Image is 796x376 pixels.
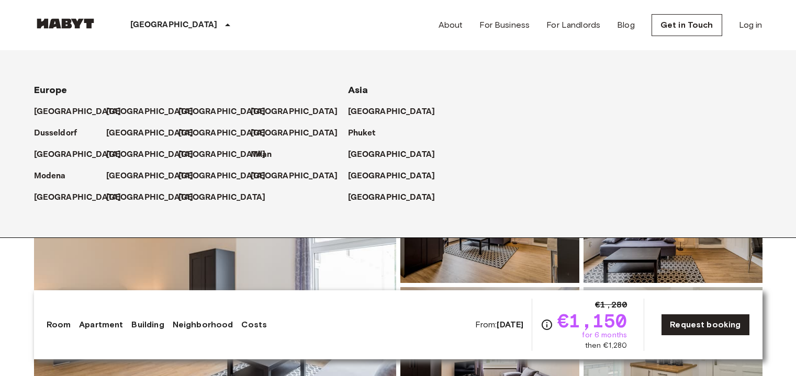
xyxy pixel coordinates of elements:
a: [GEOGRAPHIC_DATA] [178,127,276,140]
p: Milan [251,149,272,161]
a: Milan [251,149,283,161]
svg: Check cost overview for full price breakdown. Please note that discounts apply to new joiners onl... [541,318,553,331]
a: [GEOGRAPHIC_DATA] [348,149,446,161]
p: [GEOGRAPHIC_DATA] [348,170,435,183]
p: [GEOGRAPHIC_DATA] [348,106,435,118]
span: Europe [34,84,68,96]
a: Room [47,318,71,331]
a: [GEOGRAPHIC_DATA] [251,106,349,118]
p: [GEOGRAPHIC_DATA] [178,127,266,140]
a: [GEOGRAPHIC_DATA] [348,170,446,183]
p: [GEOGRAPHIC_DATA] [178,170,266,183]
a: Dusseldorf [34,127,88,140]
a: [GEOGRAPHIC_DATA] [178,149,276,161]
span: then €1,280 [585,340,627,351]
p: [GEOGRAPHIC_DATA] [106,170,194,183]
p: [GEOGRAPHIC_DATA] [348,149,435,161]
p: [GEOGRAPHIC_DATA] [130,19,218,31]
p: [GEOGRAPHIC_DATA] [106,106,194,118]
a: Building [131,318,164,331]
p: Phuket [348,127,376,140]
a: Get in Touch [652,14,722,36]
p: [GEOGRAPHIC_DATA] [106,191,194,204]
a: For Business [479,19,530,31]
a: [GEOGRAPHIC_DATA] [34,106,132,118]
a: [GEOGRAPHIC_DATA] [106,127,204,140]
a: Neighborhood [173,318,233,331]
a: For Landlords [546,19,600,31]
span: €1,280 [595,299,627,311]
p: [GEOGRAPHIC_DATA] [251,127,338,140]
a: Apartment [79,318,123,331]
p: [GEOGRAPHIC_DATA] [34,106,121,118]
a: [GEOGRAPHIC_DATA] [178,191,276,204]
p: [GEOGRAPHIC_DATA] [178,191,266,204]
a: [GEOGRAPHIC_DATA] [251,127,349,140]
a: [GEOGRAPHIC_DATA] [348,106,446,118]
a: [GEOGRAPHIC_DATA] [34,191,132,204]
a: [GEOGRAPHIC_DATA] [34,149,132,161]
p: [GEOGRAPHIC_DATA] [34,149,121,161]
span: for 6 months [582,330,627,340]
a: [GEOGRAPHIC_DATA] [178,106,276,118]
span: From: [475,319,524,331]
a: Costs [241,318,267,331]
p: Dusseldorf [34,127,77,140]
p: [GEOGRAPHIC_DATA] [348,191,435,204]
b: [DATE] [497,320,523,329]
a: [GEOGRAPHIC_DATA] [106,106,204,118]
a: Modena [34,170,76,183]
a: [GEOGRAPHIC_DATA] [348,191,446,204]
span: Asia [348,84,368,96]
a: Blog [617,19,635,31]
p: Modena [34,170,66,183]
p: [GEOGRAPHIC_DATA] [106,127,194,140]
p: [GEOGRAPHIC_DATA] [106,149,194,161]
p: [GEOGRAPHIC_DATA] [178,106,266,118]
a: [GEOGRAPHIC_DATA] [251,170,349,183]
a: Request booking [661,314,749,336]
a: [GEOGRAPHIC_DATA] [106,191,204,204]
p: [GEOGRAPHIC_DATA] [34,191,121,204]
span: €1,150 [557,311,627,330]
a: [GEOGRAPHIC_DATA] [178,170,276,183]
p: [GEOGRAPHIC_DATA] [251,170,338,183]
a: About [439,19,463,31]
a: Log in [739,19,763,31]
p: [GEOGRAPHIC_DATA] [251,106,338,118]
a: Phuket [348,127,386,140]
a: [GEOGRAPHIC_DATA] [106,149,204,161]
img: Habyt [34,18,97,29]
p: [GEOGRAPHIC_DATA] [178,149,266,161]
a: [GEOGRAPHIC_DATA] [106,170,204,183]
